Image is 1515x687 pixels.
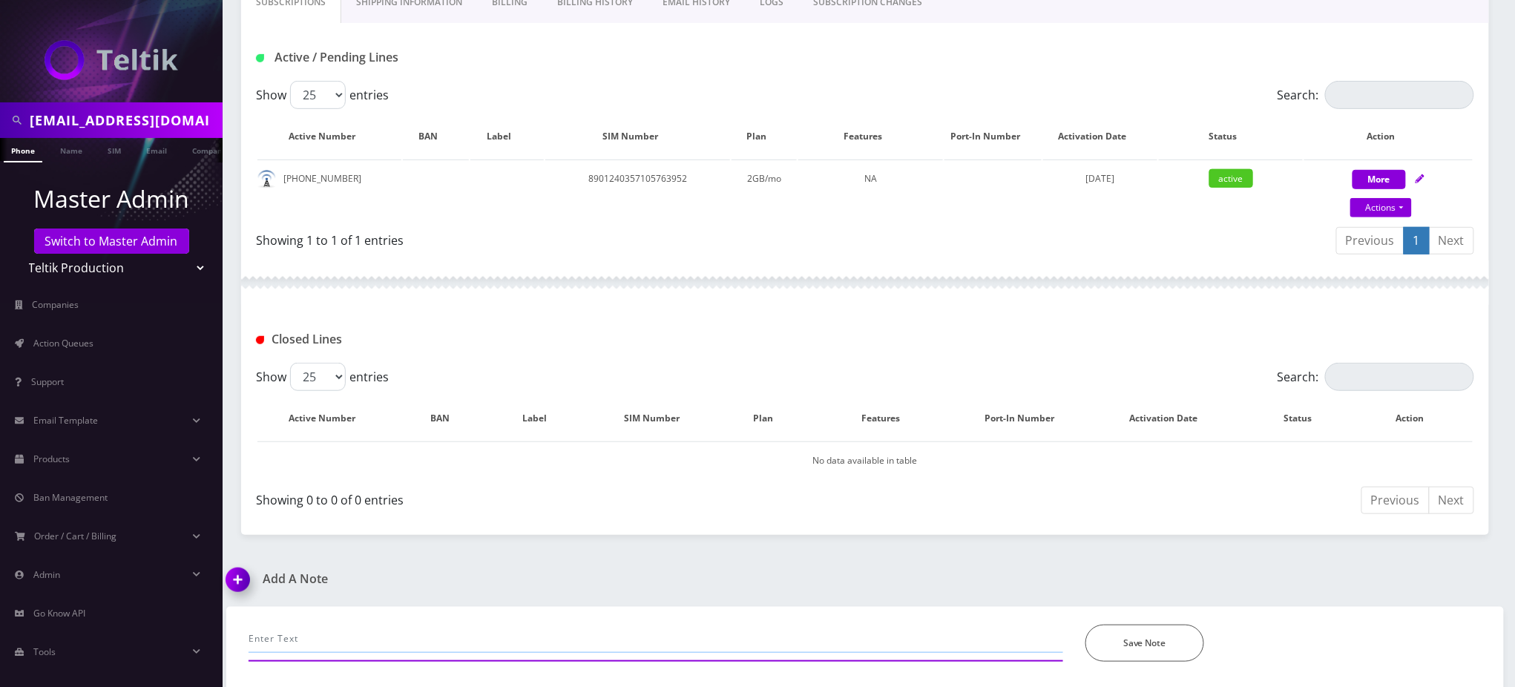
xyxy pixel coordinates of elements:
[594,397,725,440] th: SIM Number: activate to sort column ascending
[35,530,117,542] span: Order / Cart / Billing
[249,625,1063,653] input: Enter Text
[962,397,1093,440] th: Port-In Number: activate to sort column ascending
[185,138,234,161] a: Company
[1336,227,1404,254] a: Previous
[33,645,56,658] span: Tools
[1325,363,1474,391] input: Search:
[257,160,401,220] td: [PHONE_NUMBER]
[256,54,264,62] img: Active / Pending Lines
[1159,115,1303,158] th: Status: activate to sort column ascending
[33,607,85,619] span: Go Know API
[1350,198,1412,217] a: Actions
[1085,625,1204,662] button: Save Note
[545,115,730,158] th: SIM Number: activate to sort column ascending
[816,397,960,440] th: Features: activate to sort column ascending
[1250,397,1361,440] th: Status: activate to sort column ascending
[256,336,264,344] img: Closed Lines
[798,115,942,158] th: Features: activate to sort column ascending
[1278,363,1474,391] label: Search:
[290,363,346,391] select: Showentries
[1429,487,1474,514] a: Next
[33,337,93,349] span: Action Queues
[256,332,647,346] h1: Closed Lines
[256,226,854,249] div: Showing 1 to 1 of 1 entries
[798,160,942,220] td: NA
[33,414,98,427] span: Email Template
[34,229,189,254] a: Switch to Master Admin
[33,298,79,311] span: Companies
[30,106,219,134] input: Search in Company
[1429,227,1474,254] a: Next
[290,81,346,109] select: Showentries
[100,138,128,161] a: SIM
[257,170,276,188] img: default.png
[53,138,90,161] a: Name
[256,81,389,109] label: Show entries
[256,485,854,509] div: Showing 0 to 0 of 0 entries
[1325,81,1474,109] input: Search:
[257,115,401,158] th: Active Number: activate to sort column ascending
[1362,397,1473,440] th: Action : activate to sort column ascending
[31,375,64,388] span: Support
[1085,172,1114,185] span: [DATE]
[33,568,60,581] span: Admin
[4,138,42,162] a: Phone
[226,572,854,586] a: Add A Note
[256,50,647,65] h1: Active / Pending Lines
[33,491,108,504] span: Ban Management
[726,397,815,440] th: Plan: activate to sort column ascending
[33,453,70,465] span: Products
[256,363,389,391] label: Show entries
[403,397,491,440] th: BAN: activate to sort column ascending
[944,115,1042,158] th: Port-In Number: activate to sort column ascending
[1304,115,1473,158] th: Action: activate to sort column ascending
[139,138,174,161] a: Email
[470,115,544,158] th: Label: activate to sort column ascending
[257,441,1473,479] td: No data available in table
[1361,487,1430,514] a: Previous
[403,115,468,158] th: BAN: activate to sort column ascending
[257,397,401,440] th: Active Number: activate to sort column descending
[1278,81,1474,109] label: Search:
[545,160,730,220] td: 8901240357105763952
[45,40,178,80] img: Teltik Production
[1043,115,1157,158] th: Activation Date: activate to sort column ascending
[493,397,592,440] th: Label: activate to sort column ascending
[1353,170,1406,189] button: More
[1094,397,1248,440] th: Activation Date: activate to sort column ascending
[732,115,797,158] th: Plan: activate to sort column ascending
[1404,227,1430,254] a: 1
[1209,169,1253,188] span: active
[732,160,797,220] td: 2GB/mo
